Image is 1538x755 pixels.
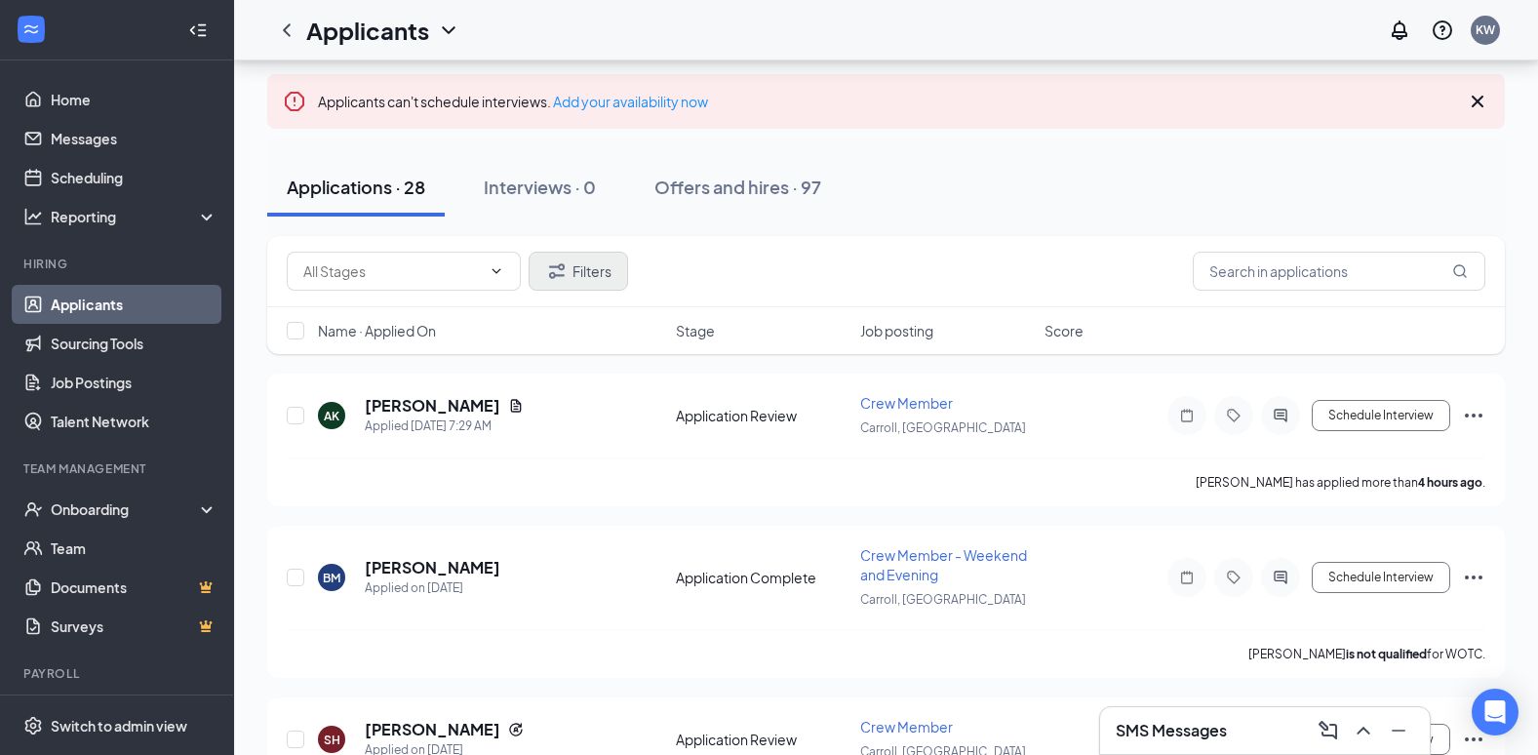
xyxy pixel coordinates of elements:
div: AK [324,408,339,424]
svg: ComposeMessage [1317,719,1340,742]
b: is not qualified [1346,647,1427,661]
svg: Ellipses [1462,728,1485,751]
svg: Notifications [1388,19,1411,42]
div: Application Review [676,730,848,749]
h5: [PERSON_NAME] [365,395,500,417]
svg: ChevronDown [489,263,504,279]
svg: Settings [23,716,43,735]
div: Applied on [DATE] [365,578,500,598]
svg: UserCheck [23,499,43,519]
button: Schedule Interview [1312,400,1450,431]
h1: Applicants [306,14,429,47]
a: Messages [51,119,217,158]
button: Filter Filters [529,252,628,291]
span: Crew Member [860,718,953,735]
div: Payroll [23,665,214,682]
svg: ChevronLeft [275,19,298,42]
div: Offers and hires · 97 [654,175,821,199]
span: Carroll, [GEOGRAPHIC_DATA] [860,420,1026,435]
button: ChevronUp [1348,715,1379,746]
div: Onboarding [51,499,201,519]
span: Crew Member - Weekend and Evening [860,546,1027,583]
span: Applicants can't schedule interviews. [318,93,708,110]
svg: Ellipses [1462,566,1485,589]
a: Job Postings [51,363,217,402]
svg: MagnifyingGlass [1452,263,1468,279]
div: Reporting [51,207,218,226]
a: Home [51,80,217,119]
svg: QuestionInfo [1431,19,1454,42]
svg: Minimize [1387,719,1410,742]
svg: Document [508,398,524,414]
div: BM [323,570,340,586]
svg: ChevronDown [437,19,460,42]
svg: Analysis [23,207,43,226]
svg: Cross [1466,90,1489,113]
a: SurveysCrown [51,607,217,646]
a: Applicants [51,285,217,324]
svg: Ellipses [1462,404,1485,427]
a: Talent Network [51,402,217,441]
a: Add your availability now [553,93,708,110]
button: Schedule Interview [1312,562,1450,593]
svg: Collapse [188,20,208,40]
input: All Stages [303,260,481,282]
svg: Error [283,90,306,113]
button: ComposeMessage [1313,715,1344,746]
a: Team [51,529,217,568]
h5: [PERSON_NAME] [365,719,500,740]
svg: Tag [1222,570,1245,585]
div: Applied [DATE] 7:29 AM [365,417,524,436]
div: Interviews · 0 [484,175,596,199]
svg: ActiveChat [1269,570,1292,585]
svg: ActiveChat [1269,408,1292,423]
p: [PERSON_NAME] has applied more than . [1196,474,1485,491]
div: Application Complete [676,568,848,587]
b: 4 hours ago [1418,475,1482,490]
svg: Filter [545,259,569,283]
svg: WorkstreamLogo [21,20,41,39]
span: Crew Member [860,394,953,412]
span: Score [1045,321,1084,340]
span: Name · Applied On [318,321,436,340]
p: [PERSON_NAME] for WOTC. [1248,646,1485,662]
button: Minimize [1383,715,1414,746]
a: Sourcing Tools [51,324,217,363]
div: KW [1476,21,1495,38]
h3: SMS Messages [1116,720,1227,741]
div: Application Review [676,406,848,425]
svg: ChevronUp [1352,719,1375,742]
div: Hiring [23,256,214,272]
div: Applications · 28 [287,175,425,199]
span: Job posting [860,321,933,340]
input: Search in applications [1193,252,1485,291]
div: Switch to admin view [51,716,187,735]
h5: [PERSON_NAME] [365,557,500,578]
span: Carroll, [GEOGRAPHIC_DATA] [860,592,1026,607]
svg: Note [1175,570,1199,585]
span: Stage [676,321,715,340]
svg: Tag [1222,408,1245,423]
svg: Reapply [508,722,524,737]
a: DocumentsCrown [51,568,217,607]
div: Team Management [23,460,214,477]
div: Open Intercom Messenger [1472,689,1518,735]
div: SH [324,732,340,748]
a: Scheduling [51,158,217,197]
svg: Note [1175,408,1199,423]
